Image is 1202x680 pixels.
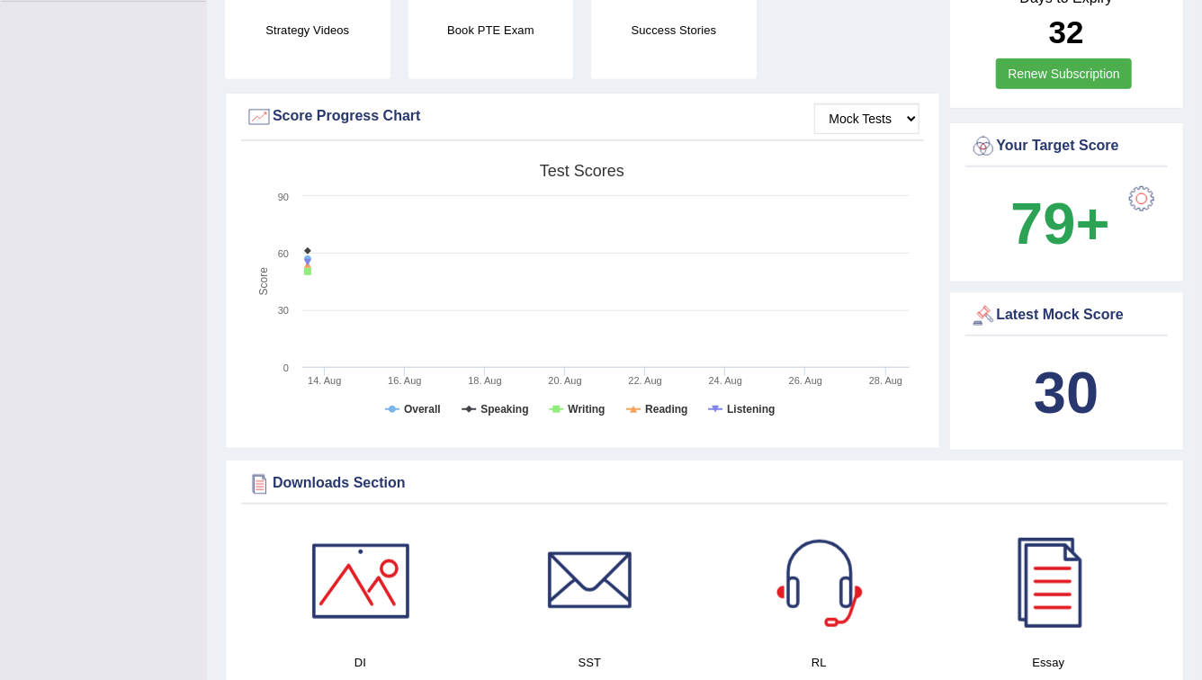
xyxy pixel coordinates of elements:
tspan: 24. Aug [709,375,742,386]
tspan: 22. Aug [629,375,662,386]
h4: RL [713,653,925,672]
tspan: Writing [568,403,605,416]
div: Downloads Section [246,470,1163,497]
text: 30 [278,305,289,316]
div: Score Progress Chart [246,103,919,130]
h4: Book PTE Exam [408,21,574,40]
tspan: 28. Aug [869,375,902,386]
tspan: 16. Aug [388,375,421,386]
h4: SST [484,653,695,672]
tspan: Listening [727,403,775,416]
h4: Strategy Videos [225,21,390,40]
h4: Success Stories [591,21,757,40]
tspan: 20. Aug [548,375,581,386]
tspan: Score [257,267,270,296]
text: 0 [283,362,289,373]
tspan: 14. Aug [308,375,341,386]
tspan: 26. Aug [789,375,822,386]
b: 30 [1034,360,1099,425]
tspan: Test scores [540,162,624,180]
h4: Essay [943,653,1154,672]
tspan: Speaking [480,403,528,416]
b: 32 [1049,14,1084,49]
a: Renew Subscription [996,58,1132,89]
tspan: Overall [404,403,441,416]
b: 79+ [1010,191,1109,256]
text: 60 [278,248,289,259]
tspan: Reading [645,403,687,416]
h4: DI [255,653,466,672]
div: Your Target Score [970,133,1164,160]
tspan: 18. Aug [468,375,501,386]
div: Latest Mock Score [970,302,1164,329]
text: 90 [278,192,289,202]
